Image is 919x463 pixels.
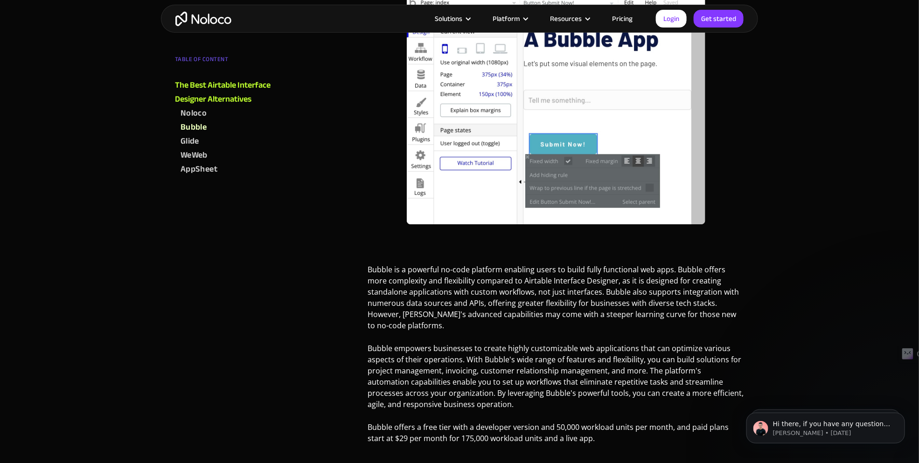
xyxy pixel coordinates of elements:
div: Bubble [181,120,207,134]
div: Solutions [435,13,462,25]
div: AppSheet [181,162,217,176]
a: Bubble [181,120,288,134]
a: AppSheet [181,162,288,176]
a: The Best Airtable Interface Designer Alternatives [175,78,288,106]
a: Get started [694,10,744,28]
div: Glide [181,134,199,148]
a: home [175,12,231,26]
div: Solutions [423,13,481,25]
a: Pricing [600,13,644,25]
a: Glide [181,134,288,148]
div: Platform [481,13,538,25]
p: Bubble offers a free tier with a developer version and 50,000 workload units per month, and paid ... [368,422,744,451]
div: Noloco‍ [181,106,207,120]
div: Platform [493,13,520,25]
a: Login [656,10,687,28]
div: WeWeb [181,148,208,162]
a: WeWeb [181,148,288,162]
div: Resources [550,13,582,25]
iframe: Intercom notifications message [732,393,919,458]
p: Bubble is a powerful no-code platform enabling users to build fully functional web apps. Bubble o... [368,264,744,338]
div: TABLE OF CONTENT [175,52,288,71]
a: Noloco‍ [181,106,288,120]
p: ‍ [368,241,744,259]
div: Resources [538,13,600,25]
p: Bubble empowers businesses to create highly customizable web applications that can optimize vario... [368,343,744,417]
